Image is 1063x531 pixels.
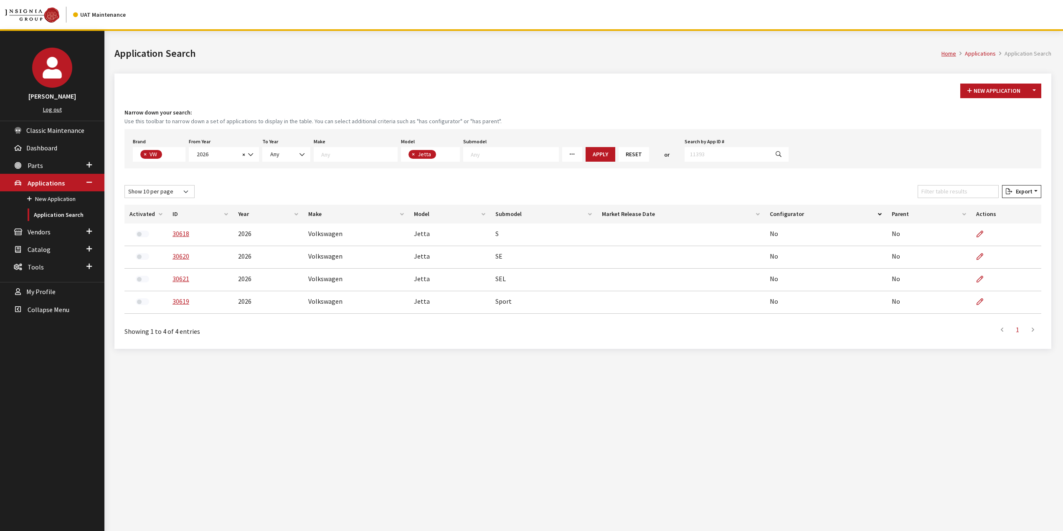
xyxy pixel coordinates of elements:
[114,46,941,61] h1: Application Search
[409,246,490,269] td: Jetta
[140,150,149,159] button: Remove item
[976,224,990,244] a: Edit Application
[619,147,649,162] button: Reset
[303,269,409,291] td: Volkswagen
[233,224,303,246] td: 2026
[408,150,436,159] li: Jetta
[438,151,443,159] textarea: Search
[408,150,417,159] button: Remove item
[189,147,259,162] span: 2026
[976,246,990,267] a: Edit Application
[26,288,56,296] span: My Profile
[463,138,487,145] label: Submodel
[242,151,245,158] span: ×
[409,224,490,246] td: Jetta
[765,291,887,314] td: No
[409,291,490,314] td: Jetta
[303,224,409,246] td: Volkswagen
[173,252,189,260] a: 30620
[314,138,325,145] label: Make
[685,138,724,145] label: Search by App ID #
[43,106,62,113] a: Log out
[194,150,240,159] span: 2026
[941,50,956,57] a: Home
[26,126,84,135] span: Classic Maintenance
[124,108,1041,117] h4: Narrow down your search:
[73,10,126,19] div: UAT Maintenance
[28,179,65,187] span: Applications
[233,246,303,269] td: 2026
[189,138,211,145] label: From Year
[167,205,233,224] th: ID: activate to sort column ascending
[233,205,303,224] th: Year: activate to sort column ascending
[490,224,597,246] td: S
[133,138,146,145] label: Brand
[586,147,615,162] button: Apply
[401,138,415,145] label: Model
[887,205,971,224] th: Parent: activate to sort column ascending
[1002,185,1041,198] button: Export
[417,150,433,158] span: Jetta
[976,269,990,290] a: Edit Application
[262,147,310,162] span: Any
[240,150,245,160] button: Remove all items
[173,229,189,238] a: 30618
[28,263,44,271] span: Tools
[765,205,887,224] th: Configurator: activate to sort column descending
[262,138,278,145] label: To Year
[164,151,169,159] textarea: Search
[1012,188,1033,195] span: Export
[956,49,996,58] li: Applications
[149,150,159,158] span: VW
[918,185,999,198] input: Filter table results
[887,246,971,269] td: No
[233,291,303,314] td: 2026
[28,245,51,254] span: Catalog
[303,246,409,269] td: Volkswagen
[270,150,279,158] span: Any
[887,269,971,291] td: No
[490,205,597,224] th: Submodel: activate to sort column ascending
[5,7,73,23] a: Insignia Group logo
[144,150,147,158] span: ×
[412,150,415,158] span: ×
[490,291,597,314] td: Sport
[960,84,1027,98] button: New Application
[765,224,887,246] td: No
[490,269,597,291] td: SEL
[996,49,1051,58] li: Application Search
[303,205,409,224] th: Make: activate to sort column ascending
[8,91,96,101] h3: [PERSON_NAME]
[124,205,167,224] th: Activated: activate to sort column ascending
[765,246,887,269] td: No
[887,291,971,314] td: No
[409,269,490,291] td: Jetta
[976,291,990,312] a: Edit Application
[471,150,558,158] textarea: Search
[233,269,303,291] td: 2026
[124,320,501,336] div: Showing 1 to 4 of 4 entries
[664,150,670,159] span: or
[490,246,597,269] td: SE
[268,150,305,159] span: Any
[26,144,57,152] span: Dashboard
[140,150,162,159] li: VW
[5,8,59,23] img: Catalog Maintenance
[28,305,69,314] span: Collapse Menu
[597,205,765,224] th: Market Release Date: activate to sort column ascending
[303,291,409,314] td: Volkswagen
[173,297,189,305] a: 30619
[124,117,1041,126] small: Use this toolbar to narrow down a set of applications to display in the table. You can select add...
[409,205,490,224] th: Model: activate to sort column ascending
[32,48,72,88] img: John Swartwout
[28,228,51,236] span: Vendors
[887,224,971,246] td: No
[1010,321,1025,338] a: 1
[173,274,189,283] a: 30621
[28,161,43,170] span: Parts
[685,147,769,162] input: 11393
[765,269,887,291] td: No
[321,150,397,158] textarea: Search
[971,205,1041,224] th: Actions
